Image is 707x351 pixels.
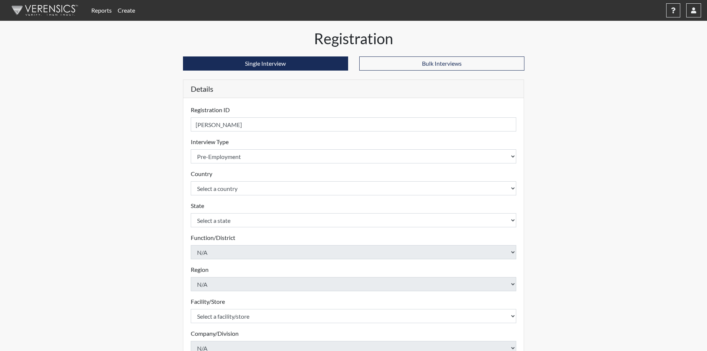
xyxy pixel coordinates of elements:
label: Registration ID [191,105,230,114]
label: Country [191,169,212,178]
label: State [191,201,204,210]
input: Insert a Registration ID, which needs to be a unique alphanumeric value for each interviewee [191,117,517,131]
label: Interview Type [191,137,229,146]
label: Facility/Store [191,297,225,306]
button: Single Interview [183,56,348,71]
a: Create [115,3,138,18]
label: Company/Division [191,329,239,338]
a: Reports [88,3,115,18]
h5: Details [183,80,524,98]
button: Bulk Interviews [359,56,524,71]
label: Region [191,265,209,274]
h1: Registration [183,30,524,48]
label: Function/District [191,233,235,242]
